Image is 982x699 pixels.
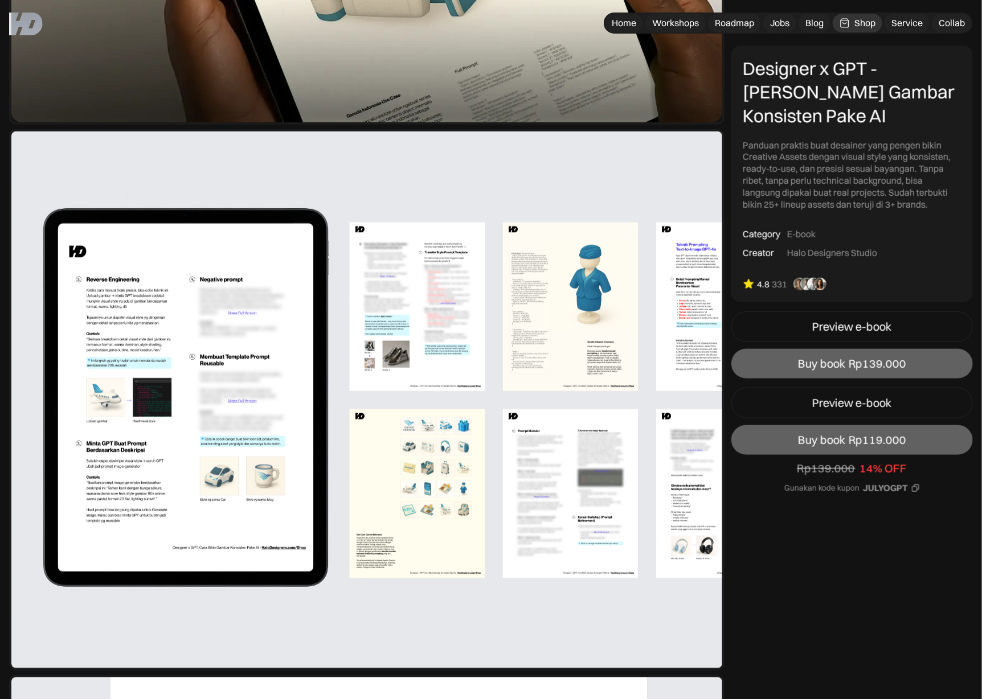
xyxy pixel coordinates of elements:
[939,17,965,29] div: Collab
[652,17,699,29] div: Workshops
[860,462,907,475] div: 14% OFF
[863,482,908,494] div: JULYOGPT
[797,462,856,475] div: Rp139.000
[813,396,892,410] div: Preview e-book
[743,57,961,128] div: Designer x GPT - [PERSON_NAME] Gambar Konsisten Pake AI
[885,14,930,32] a: Service
[731,425,973,455] a: Buy bookRp119.000
[743,247,774,259] div: Creator
[891,17,923,29] div: Service
[757,278,770,290] div: 4.8
[763,14,796,32] a: Jobs
[743,229,780,241] div: Category
[612,17,636,29] div: Home
[743,139,961,211] div: Panduan praktis buat desainer yang pengen bikin Creative Assets dengan visual style yang konsiste...
[799,14,830,32] a: Blog
[849,433,906,447] div: Rp119.000
[605,14,643,32] a: Home
[731,349,973,379] a: Buy bookRp139.000
[645,14,706,32] a: Workshops
[854,17,875,29] div: Shop
[833,14,882,32] a: Shop
[708,14,761,32] a: Roadmap
[772,278,787,290] div: 331
[813,320,892,334] div: Preview e-book
[805,17,824,29] div: Blog
[787,229,816,241] div: E-book
[770,17,789,29] div: Jobs
[932,14,972,32] a: Collab
[787,247,877,259] div: Halo Designers Studio
[798,357,845,371] div: Buy book
[784,483,860,493] div: Gunakan kode kupon
[731,388,973,418] a: Preview e-book
[849,357,906,371] div: Rp139.000
[715,17,754,29] div: Roadmap
[798,433,845,447] div: Buy book
[731,311,973,342] a: Preview e-book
